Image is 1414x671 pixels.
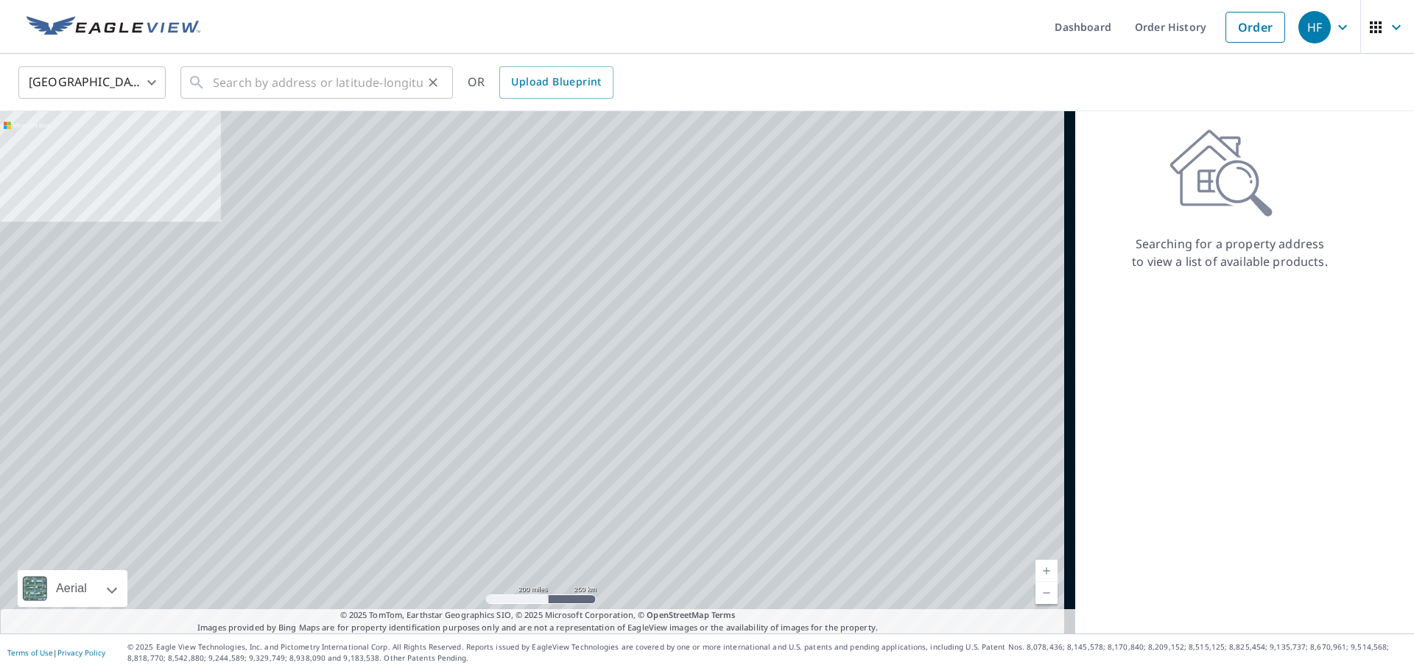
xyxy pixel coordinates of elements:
div: OR [468,66,613,99]
input: Search by address or latitude-longitude [213,62,423,103]
div: HF [1298,11,1331,43]
img: EV Logo [27,16,200,38]
p: © 2025 Eagle View Technologies, Inc. and Pictometry International Corp. All Rights Reserved. Repo... [127,642,1407,664]
div: Aerial [52,570,91,607]
a: Upload Blueprint [499,66,613,99]
div: [GEOGRAPHIC_DATA] [18,62,166,103]
a: Terms [711,609,736,620]
p: | [7,648,105,657]
a: OpenStreetMap [647,609,708,620]
span: © 2025 TomTom, Earthstar Geographics SIO, © 2025 Microsoft Corporation, © [340,609,736,622]
a: Terms of Use [7,647,53,658]
a: Current Level 5, Zoom Out [1035,582,1058,604]
div: Aerial [18,570,127,607]
p: Searching for a property address to view a list of available products. [1131,235,1329,270]
button: Clear [423,72,443,93]
a: Privacy Policy [57,647,105,658]
a: Current Level 5, Zoom In [1035,560,1058,582]
a: Order [1225,12,1285,43]
span: Upload Blueprint [511,73,601,91]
